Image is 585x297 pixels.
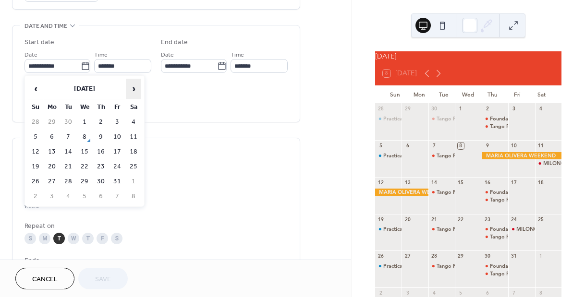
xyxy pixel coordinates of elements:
div: Tue [432,85,456,104]
td: 2 [28,190,43,203]
span: Time [94,50,108,60]
td: 12 [28,145,43,159]
div: 4 [431,290,438,297]
div: 14 [431,179,438,186]
td: 8 [126,190,141,203]
div: S [111,233,122,244]
td: 18 [126,145,141,159]
td: 20 [44,160,60,174]
div: 21 [431,216,438,223]
div: Tango Foundations A - Intro to Tango [428,189,455,196]
div: 29 [458,253,464,260]
div: S [24,233,36,244]
div: 7 [511,290,517,297]
div: Tango Foundations A - Intro to Tango [437,189,527,196]
span: ‹ [28,79,43,98]
div: Tango Foundations A - Intro to Tango [428,115,455,122]
div: Tango Post-Grad [490,233,531,240]
div: 10 [511,143,517,149]
td: 28 [28,115,43,129]
div: Foundations C [490,262,525,270]
div: Tango Post-Grad [482,123,508,130]
div: Practica [375,226,402,233]
div: Practica [383,152,402,159]
div: MILONGA: Tango Lounge [516,226,579,233]
td: 31 [110,175,125,189]
div: 6 [484,290,491,297]
div: 31 [511,253,517,260]
td: 29 [77,175,92,189]
div: 17 [511,179,517,186]
div: F [97,233,108,244]
button: Cancel [15,268,74,289]
td: 30 [93,175,109,189]
th: Sa [126,100,141,114]
div: 12 [378,179,384,186]
div: Tango Foundations A - Intro to Tango [428,226,455,233]
div: 15 [458,179,464,186]
div: Start date [24,37,54,48]
div: [DATE] [375,51,561,62]
td: 7 [61,130,76,144]
div: 2 [484,106,491,113]
div: Tango Foundations A - Intro to Tango [437,115,527,122]
span: Time [231,50,244,60]
div: Practica [383,226,402,233]
span: Cancel [32,274,58,285]
td: 3 [110,115,125,129]
td: 23 [93,160,109,174]
div: MILONGA: Tango Palace [535,160,561,167]
div: Foundations C [490,189,525,196]
div: 25 [537,216,544,223]
div: Tango Post-Grad [490,196,531,203]
div: 27 [404,253,411,260]
td: 5 [77,190,92,203]
td: 4 [126,115,141,129]
div: Tango Foundations A - Intro to Tango [437,226,527,233]
span: › [126,79,141,98]
div: Practica [375,115,402,122]
td: 4 [61,190,76,203]
div: Tango Post-Grad [490,123,531,130]
div: Mon [407,85,432,104]
td: 8 [77,130,92,144]
td: 6 [44,130,60,144]
div: 5 [458,290,464,297]
div: 16 [484,179,491,186]
div: Sun [383,85,407,104]
td: 29 [44,115,60,129]
td: 5 [28,130,43,144]
td: 27 [44,175,60,189]
div: T [82,233,94,244]
div: 30 [431,106,438,113]
span: Date [24,50,37,60]
div: M [39,233,50,244]
div: 20 [404,216,411,223]
div: 22 [458,216,464,223]
div: Foundations C [482,189,508,196]
div: 7 [431,143,438,149]
td: 9 [93,130,109,144]
div: MARIA OLIVERA WEEKEND [482,152,561,159]
div: 9 [484,143,491,149]
td: 6 [93,190,109,203]
div: Tango Post-Grad [482,270,508,277]
div: Practica [383,115,402,122]
td: 7 [110,190,125,203]
div: Wed [456,85,480,104]
th: Su [28,100,43,114]
div: 4 [537,106,544,113]
div: 8 [458,143,464,149]
div: Foundations C [482,226,508,233]
div: Thu [480,85,505,104]
th: Th [93,100,109,114]
div: 28 [378,106,384,113]
td: 10 [110,130,125,144]
div: MARIA OLIVERA WEEKEND [375,189,428,196]
div: Foundations C [490,115,525,122]
th: Fr [110,100,125,114]
td: 28 [61,175,76,189]
td: 16 [93,145,109,159]
th: [DATE] [44,79,125,99]
td: 21 [61,160,76,174]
